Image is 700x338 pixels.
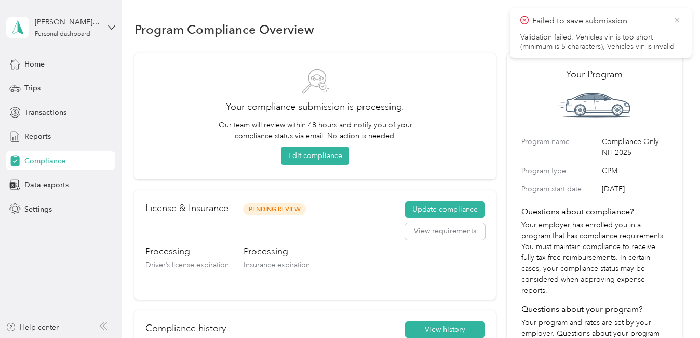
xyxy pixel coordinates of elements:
[24,204,52,215] span: Settings
[35,17,100,28] div: [PERSON_NAME] III
[24,155,65,166] span: Compliance
[521,68,667,82] h2: Your Program
[149,100,481,114] h2: Your compliance submission is processing.
[24,59,45,70] span: Home
[145,321,226,335] h2: Compliance history
[213,120,417,141] p: Our team will review within 48 hours and notify you of your compliance status via email. No actio...
[521,184,598,194] label: Program start date
[521,165,598,176] label: Program type
[244,261,310,269] span: Insurance expiration
[521,219,667,296] p: Your employer has enrolled you in a program that has compliance requirements. You must maintain c...
[602,184,667,194] span: [DATE]
[532,15,665,28] p: Failed to save submission
[145,245,229,258] h3: Processing
[405,223,485,240] button: View requirements
[244,245,310,258] h3: Processing
[521,205,667,218] h4: Questions about compliance?
[521,136,598,158] label: Program name
[24,107,66,118] span: Transactions
[24,131,51,142] span: Reports
[405,321,485,338] button: View history
[24,83,41,94] span: Trips
[243,203,306,215] span: Pending Review
[6,322,59,333] button: Help center
[642,280,700,338] iframe: Everlance-gr Chat Button Frame
[405,201,485,218] button: Update compliance
[145,261,229,269] span: Driver’s license expiration
[602,136,667,158] span: Compliance Only NH 2025
[520,33,681,51] li: Validation failed: Vehicles vin is too short (minimum is 5 characters), Vehicles vin is invalid
[521,303,667,316] h4: Questions about your program?
[281,147,349,165] button: Edit compliance
[602,165,667,176] span: CPM
[145,201,228,215] h2: License & Insurance
[35,31,90,37] div: Personal dashboard
[24,179,69,190] span: Data exports
[134,24,314,35] h1: Program Compliance Overview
